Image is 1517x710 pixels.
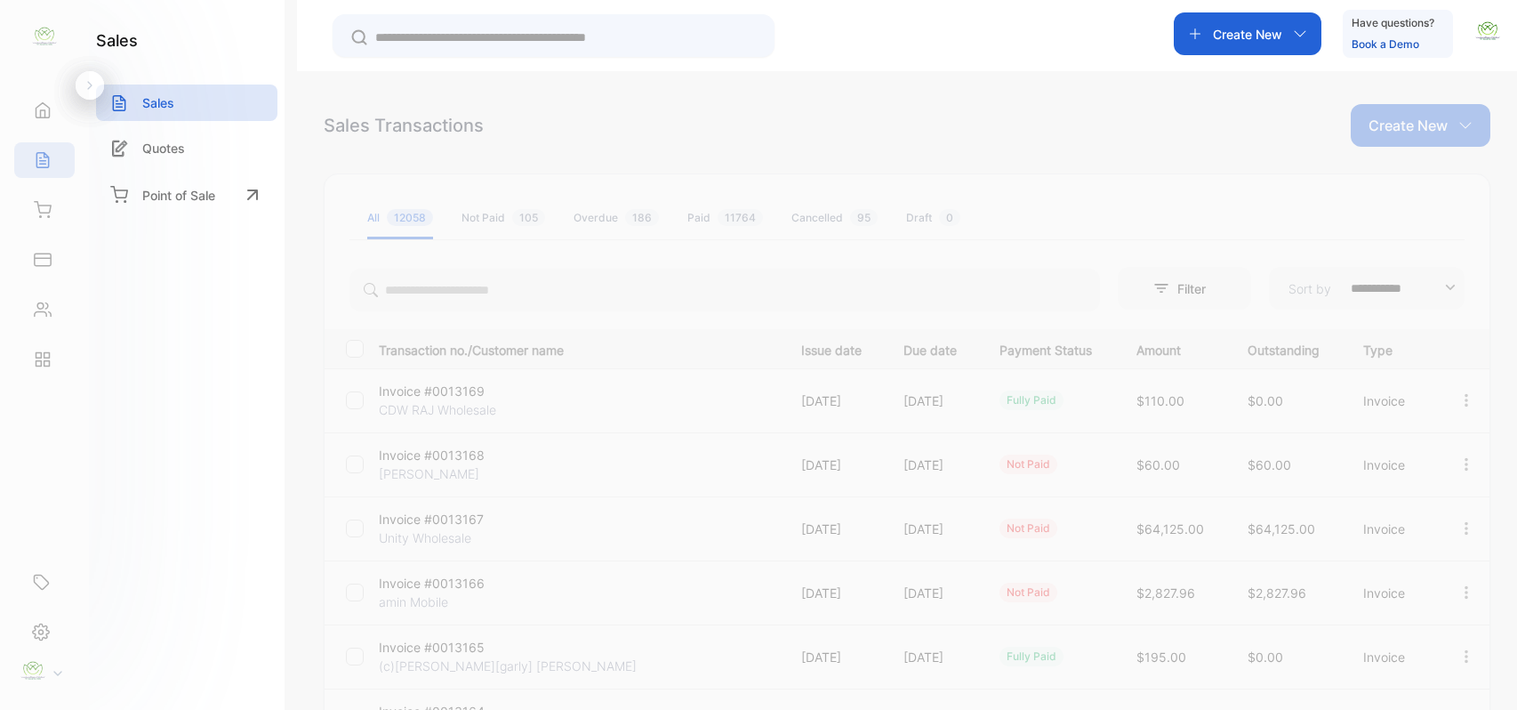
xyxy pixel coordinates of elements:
p: amin Mobile [379,593,512,611]
p: Invoice [1363,456,1421,474]
div: Draft [906,210,960,226]
p: (c)[PERSON_NAME][garly] [PERSON_NAME] [379,657,637,675]
p: [DATE] [903,584,962,602]
button: Sort by [1269,267,1465,310]
div: All [367,210,433,226]
span: 105 [512,209,545,226]
p: [DATE] [903,648,962,666]
p: [DATE] [903,391,962,410]
p: Sort by [1288,279,1331,298]
p: Payment Status [999,337,1100,359]
span: $2,827.96 [1136,585,1195,601]
p: [DATE] [801,391,868,410]
p: Outstanding [1248,337,1327,359]
a: Sales [96,85,277,121]
img: avatar [1474,18,1501,44]
span: $2,827.96 [1248,585,1306,601]
p: Invoice [1363,584,1421,602]
iframe: LiveChat chat widget [1442,635,1517,710]
span: $60.00 [1136,457,1180,472]
div: Overdue [574,210,659,226]
div: not paid [999,583,1057,602]
p: Quotes [142,139,185,157]
p: Issue date [801,337,868,359]
p: [DATE] [801,456,868,474]
p: Create New [1369,115,1448,136]
span: $0.00 [1248,649,1283,665]
p: [PERSON_NAME] [379,464,512,483]
p: Invoice [1363,391,1421,410]
p: [DATE] [903,520,962,538]
h1: sales [96,28,138,52]
span: 95 [850,209,878,226]
p: Invoice #0013168 [379,446,512,464]
span: $64,125.00 [1136,521,1204,537]
div: fully paid [999,647,1064,666]
span: $0.00 [1248,393,1283,408]
p: Invoice [1363,520,1421,538]
span: $110.00 [1136,393,1184,408]
button: Create New [1351,104,1490,147]
div: Cancelled [791,210,878,226]
button: avatar [1474,12,1501,55]
span: 12058 [387,209,433,226]
span: $195.00 [1136,649,1186,665]
p: Unity Wholesale [379,528,512,547]
img: profile [20,658,46,684]
p: Invoice [1363,648,1421,666]
p: Create New [1213,25,1282,44]
p: Type [1363,337,1421,359]
p: Point of Sale [142,186,215,205]
span: 186 [625,209,659,226]
p: Sales [142,93,174,112]
p: CDW RAJ Wholesale [379,400,512,419]
p: [DATE] [801,648,868,666]
p: Invoice #0013165 [379,638,512,657]
div: Sales Transactions [324,112,484,139]
button: Create New [1174,12,1321,55]
div: not paid [999,455,1057,474]
a: Point of Sale [96,175,277,214]
span: $60.00 [1248,457,1291,472]
a: Book a Demo [1352,37,1419,51]
img: logo [31,23,58,50]
div: Not Paid [462,210,545,226]
p: [DATE] [903,456,962,474]
p: Due date [903,337,962,359]
p: Transaction no./Customer name [379,337,779,359]
span: 0 [939,209,960,226]
div: Paid [687,210,763,226]
span: 11764 [718,209,763,226]
p: Have questions? [1352,14,1434,32]
a: Quotes [96,130,277,166]
div: fully paid [999,391,1064,410]
div: not paid [999,519,1057,538]
p: Invoice #0013166 [379,574,512,593]
span: $64,125.00 [1248,521,1315,537]
p: Invoice #0013169 [379,382,512,400]
p: [DATE] [801,584,868,602]
p: Amount [1136,337,1211,359]
p: [DATE] [801,520,868,538]
p: Invoice #0013167 [379,510,512,528]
